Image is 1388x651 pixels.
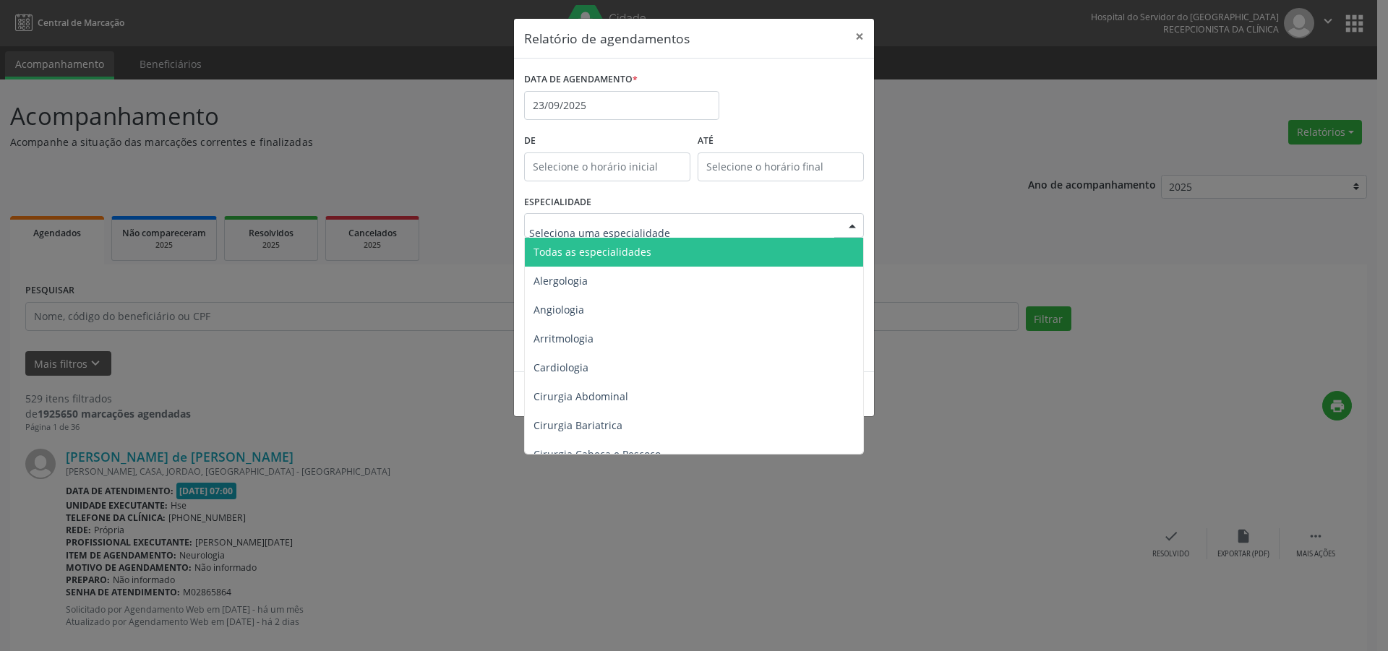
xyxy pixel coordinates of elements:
[698,152,864,181] input: Selecione o horário final
[524,29,690,48] h5: Relatório de agendamentos
[534,447,661,461] span: Cirurgia Cabeça e Pescoço
[534,361,588,374] span: Cardiologia
[524,69,638,91] label: DATA DE AGENDAMENTO
[524,191,591,214] label: ESPECIALIDADE
[534,418,622,432] span: Cirurgia Bariatrica
[845,19,874,54] button: Close
[524,130,690,152] label: De
[698,130,864,152] label: ATÉ
[534,303,584,316] span: Angiologia
[534,389,628,403] span: Cirurgia Abdominal
[524,152,690,181] input: Selecione o horário inicial
[524,91,719,120] input: Selecione uma data ou intervalo
[534,245,651,259] span: Todas as especialidades
[534,274,588,288] span: Alergologia
[529,218,834,247] input: Seleciona uma especialidade
[534,332,594,345] span: Arritmologia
